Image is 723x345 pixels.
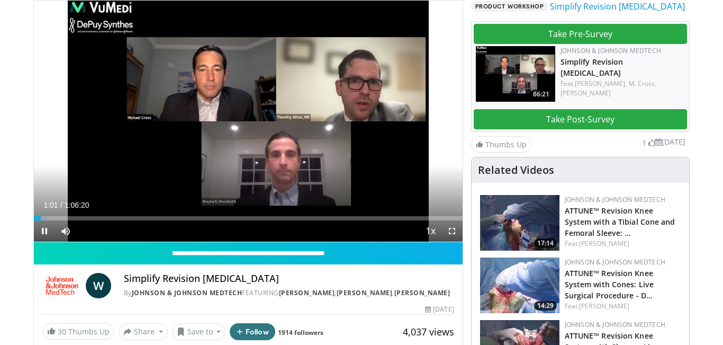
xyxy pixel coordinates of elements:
button: Mute [55,220,76,242]
button: Follow [230,323,275,340]
div: Progress Bar [34,216,463,220]
a: Johnson & Johnson MedTech [132,288,242,297]
a: [PERSON_NAME] [337,288,393,297]
h4: Simplify Revision [MEDICAL_DATA] [124,273,454,285]
span: 1 [642,138,646,148]
span: Product Workshop [471,1,548,12]
a: W [86,273,111,298]
h4: Related Videos [478,164,554,176]
a: ATTUNE™ Revision Knee System with a Tibial Cone and Femoral Sleeve: … [565,206,675,238]
a: Simplify Revision [MEDICAL_DATA] [561,57,623,78]
span: 4,037 views [403,325,454,338]
img: Johnson & Johnson MedTech [42,273,82,298]
a: [PERSON_NAME], [575,79,627,88]
button: Share [119,323,168,340]
video-js: Video Player [34,1,463,242]
span: / [60,201,62,209]
a: [PERSON_NAME] [579,302,629,311]
button: Playback Rate [420,220,441,242]
div: [DATE] [425,305,454,314]
div: Feat. [565,302,681,311]
a: [PERSON_NAME] [579,239,629,248]
span: 66:21 [530,90,553,99]
a: Johnson & Johnson MedTech [565,195,665,204]
a: Johnson & Johnson MedTech [565,320,665,329]
img: d367791b-5d96-41de-8d3d-dfa0fe7c9e5a.150x105_q85_crop-smart_upscale.jpg [480,195,559,251]
a: 66:21 [476,46,555,102]
div: Feat. [565,239,681,249]
span: 30 [58,326,66,337]
a: Thumbs Up [471,136,531,153]
button: Pause [34,220,55,242]
span: 14:29 [534,301,557,311]
a: Take Post-Survey [474,109,687,129]
a: [PERSON_NAME] [394,288,450,297]
a: Johnson & Johnson MedTech [561,46,661,55]
a: 30 Thumbs Up [42,323,114,340]
div: By FEATURING , , [124,288,454,298]
a: Johnson & Johnson MedTech [565,258,665,267]
span: 1:06:20 [65,201,89,209]
button: Fullscreen [441,220,463,242]
li: [DATE] [655,136,685,148]
button: Save to [172,323,226,340]
a: [PERSON_NAME] [561,89,611,98]
span: 17:14 [534,238,557,248]
a: 1914 followers [278,328,323,337]
a: 14:29 [480,258,559,313]
img: 705d66c7-7729-4914-89a6-8e718c27a9fe.150x105_q85_crop-smart_upscale.jpg [480,258,559,313]
a: [PERSON_NAME] [279,288,335,297]
div: Feat. [561,79,685,98]
img: 3f9dd002-86f4-492d-ad85-f7acafc6f40d.150x105_q85_crop-smart_upscale.jpg [476,46,555,102]
a: M. Cross, [629,79,657,88]
span: 1:01 [43,201,58,209]
a: ATTUNE™ Revision Knee System with Cones: Live Surgical Procedure - D… [565,268,654,300]
a: 17:14 [480,195,559,251]
a: Take Pre-Survey [474,24,687,44]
